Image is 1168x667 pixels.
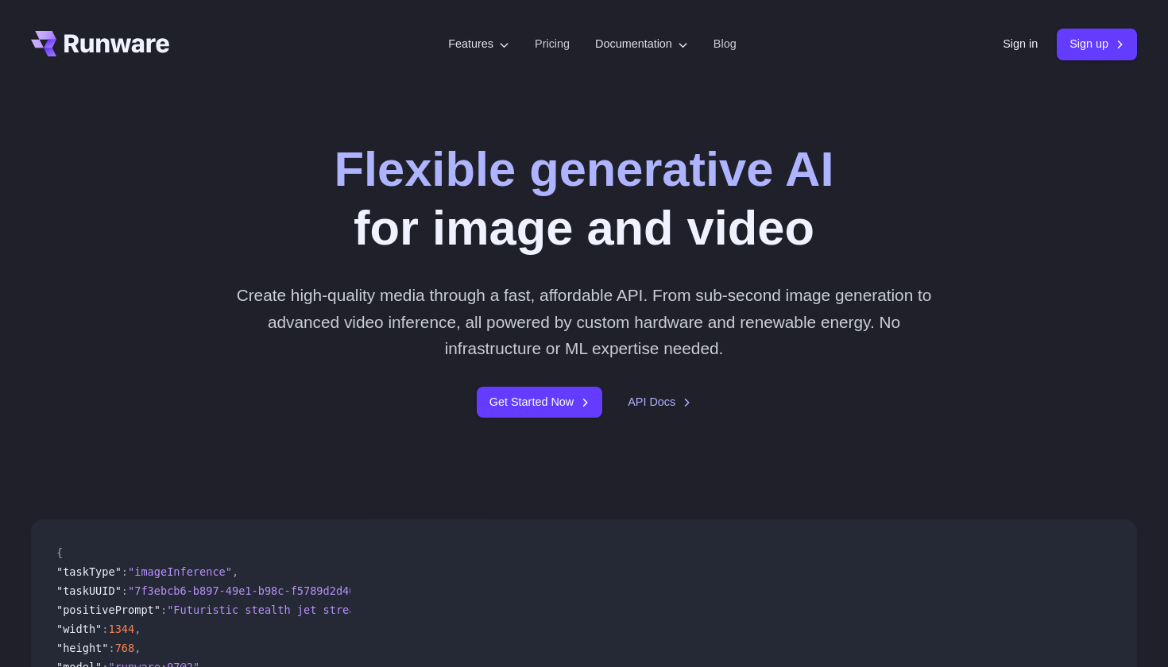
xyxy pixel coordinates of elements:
[167,603,759,616] span: "Futuristic stealth jet streaking through a neon-lit cityscape with glowing purple exhaust"
[108,642,114,654] span: :
[230,282,938,361] p: Create high-quality media through a fast, affordable API. From sub-second image generation to adv...
[128,565,232,578] span: "imageInference"
[134,642,141,654] span: ,
[335,141,834,196] strong: Flexible generative AI
[56,565,122,578] span: "taskType"
[56,584,122,597] span: "taskUUID"
[56,603,161,616] span: "positivePrompt"
[714,35,737,53] a: Blog
[108,623,134,635] span: 1344
[595,35,688,53] label: Documentation
[122,584,128,597] span: :
[1003,35,1038,53] a: Sign in
[335,140,834,256] h1: for image and video
[161,603,167,616] span: :
[56,642,108,654] span: "height"
[535,35,570,53] a: Pricing
[628,393,691,411] a: API Docs
[56,623,102,635] span: "width"
[477,387,602,418] a: Get Started Now
[448,35,509,53] label: Features
[122,565,128,578] span: :
[115,642,135,654] span: 768
[134,623,141,635] span: ,
[128,584,375,597] span: "7f3ebcb6-b897-49e1-b98c-f5789d2d40d7"
[31,31,169,56] a: Go to /
[56,546,63,559] span: {
[232,565,238,578] span: ,
[1057,29,1137,60] a: Sign up
[102,623,108,635] span: :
